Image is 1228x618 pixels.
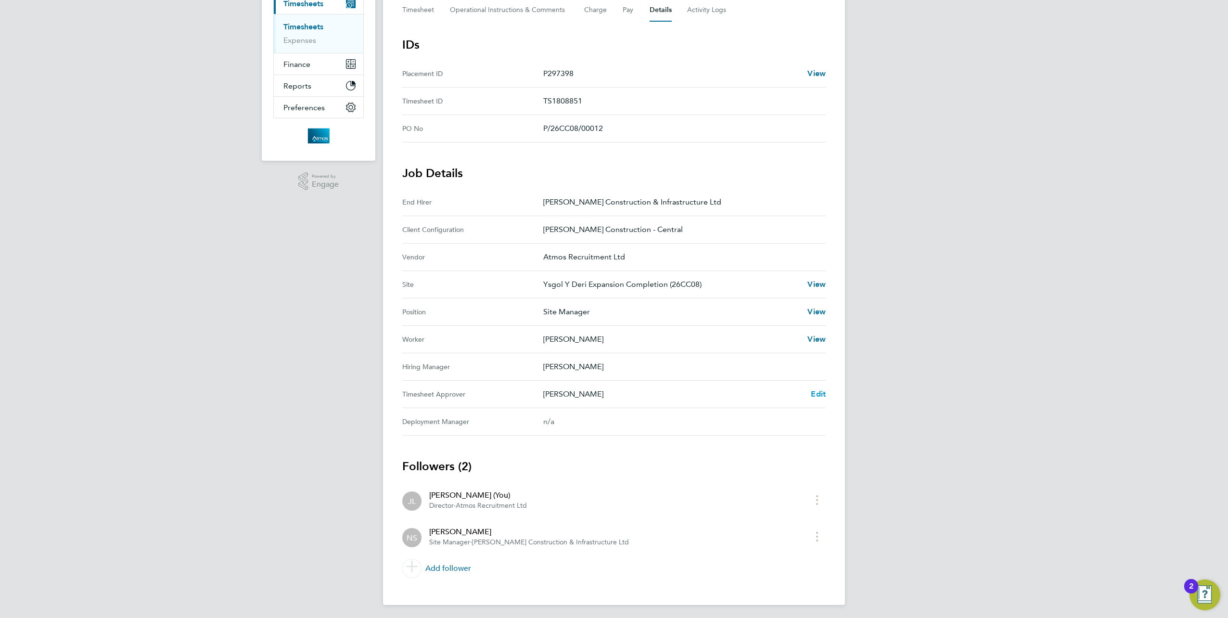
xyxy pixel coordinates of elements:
span: NS [407,532,417,543]
div: PO No [402,123,543,134]
div: Client Configuration [402,224,543,235]
div: Nigel Stone [402,528,422,547]
div: 2 [1189,586,1193,599]
a: View [807,279,826,290]
a: Expenses [283,36,316,45]
span: Powered by [312,172,339,180]
span: View [807,69,826,78]
span: Preferences [283,103,325,112]
img: atmosrecruitment-logo-retina.png [307,128,329,143]
div: [PERSON_NAME] (You) [429,489,527,501]
span: Engage [312,180,339,189]
div: Placement ID [402,68,543,79]
span: Site Manager [429,538,470,546]
a: Go to home page [273,128,364,143]
button: Finance [274,53,363,75]
span: JL [408,496,416,506]
p: Atmos Recruitment Ltd [543,251,818,263]
div: Position [402,306,543,318]
a: View [807,334,826,345]
span: Edit [811,389,826,399]
div: Deployment Manager [402,416,543,427]
span: View [807,280,826,289]
span: View [807,335,826,344]
h3: Job Details [402,166,826,181]
p: TS1808851 [543,95,818,107]
p: [PERSON_NAME] [543,361,818,373]
span: Atmos Recruitment Ltd [456,502,527,510]
span: · [470,538,472,546]
p: P/26CC08/00012 [543,123,818,134]
section: Details [402,37,826,582]
p: P297398 [543,68,800,79]
button: Reports [274,75,363,96]
p: Site Manager [543,306,800,318]
p: [PERSON_NAME] [543,388,803,400]
span: Reports [283,81,311,90]
span: [PERSON_NAME] Construction & Infrastructure Ltd [472,538,629,546]
a: Edit [811,388,826,400]
span: Finance [283,60,310,69]
div: Vendor [402,251,543,263]
span: View [807,307,826,316]
p: [PERSON_NAME] Construction & Infrastructure Ltd [543,196,818,208]
h3: Followers (2) [402,459,826,474]
p: [PERSON_NAME] Construction - Central [543,224,818,235]
div: Timesheet Approver [402,388,543,400]
div: Site [402,279,543,290]
a: Timesheets [283,22,323,31]
span: Director [429,502,454,510]
button: Open Resource Center, 2 new notifications [1190,579,1220,610]
p: Ysgol Y Deri Expansion Completion (26CC08) [543,279,800,290]
div: Timesheets [274,14,363,53]
a: Powered byEngage [298,172,339,191]
div: Worker [402,334,543,345]
div: n/a [543,416,810,427]
span: · [454,502,456,510]
div: End Hirer [402,196,543,208]
button: Preferences [274,97,363,118]
div: [PERSON_NAME] [429,526,629,538]
a: Add follower [402,555,826,582]
div: Timesheet ID [402,95,543,107]
a: View [807,306,826,318]
p: [PERSON_NAME] [543,334,800,345]
button: timesheet menu [808,492,826,507]
div: John Longstaff (You) [402,491,422,511]
button: timesheet menu [808,529,826,544]
div: Hiring Manager [402,361,543,373]
h3: IDs [402,37,826,52]
a: View [807,68,826,79]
